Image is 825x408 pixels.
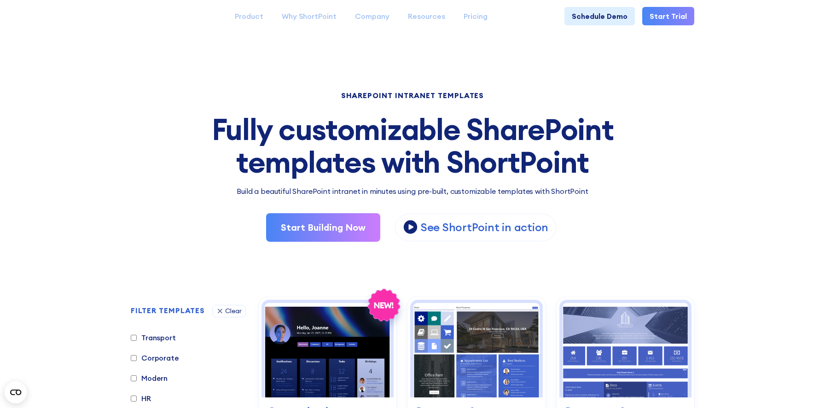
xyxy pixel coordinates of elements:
[399,7,454,25] a: Resources
[226,7,273,25] a: Product
[408,11,445,22] div: Resources
[131,375,137,381] input: Modern
[346,7,399,25] a: Company
[5,381,27,403] button: Open CMP widget
[395,214,556,241] a: open lightbox
[421,220,548,234] p: See ShortPoint in action
[779,364,825,408] iframe: Chat Widget
[355,11,389,22] div: Company
[131,335,137,341] input: Transport
[564,7,635,25] a: Schedule Demo
[642,7,694,25] a: Start Trial
[131,373,168,384] label: Modern
[131,393,151,404] label: HR
[282,11,337,22] div: Why ShortPoint
[265,303,390,397] img: Communication
[225,308,242,314] div: Clear
[131,396,137,402] input: HR
[131,186,694,197] p: Build a beautiful SharePoint intranet in minutes using pre-built, customizable templates with Sho...
[266,213,380,242] a: Start Building Now
[235,11,263,22] div: Product
[563,303,688,397] img: Documents 2
[131,92,694,99] h1: SHAREPOINT INTRANET TEMPLATES
[273,7,346,25] a: Why ShortPoint
[131,8,216,24] a: Home
[131,332,176,343] label: Transport
[413,303,539,397] img: Documents 1
[131,355,137,361] input: Corporate
[131,113,694,178] div: Fully customizable SharePoint templates with ShortPoint
[131,352,179,363] label: Corporate
[131,307,205,315] h2: FILTER TEMPLATES
[454,7,497,25] a: Pricing
[464,11,488,22] div: Pricing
